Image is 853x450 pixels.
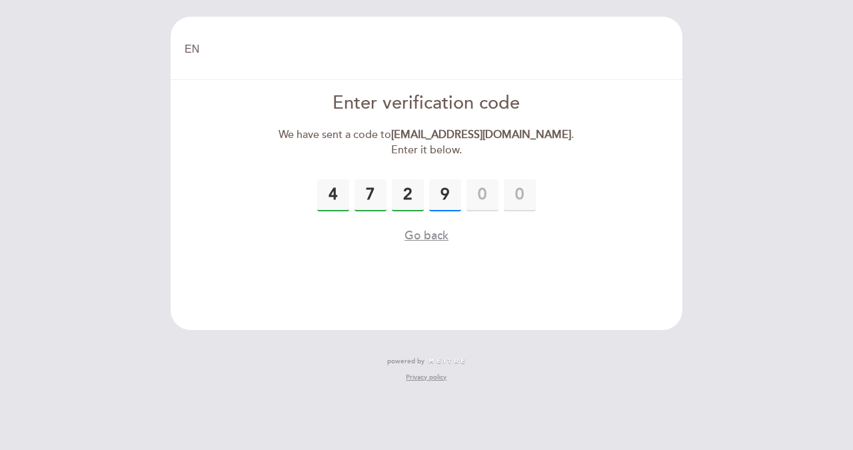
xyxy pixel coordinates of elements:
[317,179,349,211] input: 0
[429,179,461,211] input: 0
[405,227,448,244] button: Go back
[392,179,424,211] input: 0
[387,357,425,366] span: powered by
[274,127,580,158] div: We have sent a code to . Enter it below.
[355,179,387,211] input: 0
[406,373,446,382] a: Privacy policy
[466,179,498,211] input: 0
[504,179,536,211] input: 0
[274,91,580,117] div: Enter verification code
[391,128,571,141] strong: [EMAIL_ADDRESS][DOMAIN_NAME]
[387,357,466,366] a: powered by
[428,358,466,365] img: MEITRE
